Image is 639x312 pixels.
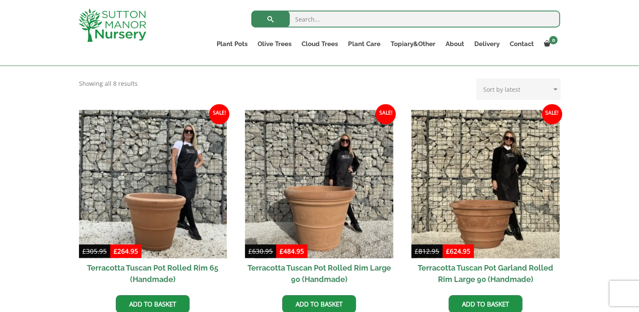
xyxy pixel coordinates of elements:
bdi: 624.95 [446,247,470,255]
a: Sale! Terracotta Tuscan Pot Rolled Rim Large 90 (Handmade) [245,110,393,289]
a: Plant Pots [212,38,253,50]
span: £ [114,247,117,255]
span: £ [248,247,252,255]
bdi: 305.95 [82,247,107,255]
span: 0 [549,36,557,44]
span: Sale! [542,104,562,124]
span: £ [280,247,283,255]
select: Shop order [476,79,560,100]
a: 0 [538,38,560,50]
a: Contact [504,38,538,50]
img: Terracotta Tuscan Pot Garland Rolled Rim Large 90 (Handmade) [411,110,560,258]
h2: Terracotta Tuscan Pot Rolled Rim 65 (Handmade) [79,258,227,289]
span: £ [415,247,419,255]
a: Sale! Terracotta Tuscan Pot Garland Rolled Rim Large 90 (Handmade) [411,110,560,289]
a: Plant Care [343,38,385,50]
a: About [440,38,469,50]
span: £ [82,247,86,255]
h2: Terracotta Tuscan Pot Rolled Rim Large 90 (Handmade) [245,258,393,289]
span: Sale! [209,104,229,124]
a: Delivery [469,38,504,50]
span: £ [446,247,450,255]
bdi: 630.95 [248,247,273,255]
h2: Terracotta Tuscan Pot Garland Rolled Rim Large 90 (Handmade) [411,258,560,289]
input: Search... [251,11,560,27]
span: Sale! [375,104,396,124]
img: Terracotta Tuscan Pot Rolled Rim 65 (Handmade) [79,110,227,258]
p: Showing all 8 results [79,79,138,89]
bdi: 264.95 [114,247,138,255]
bdi: 484.95 [280,247,304,255]
a: Sale! Terracotta Tuscan Pot Rolled Rim 65 (Handmade) [79,110,227,289]
img: logo [79,8,146,42]
a: Olive Trees [253,38,296,50]
a: Cloud Trees [296,38,343,50]
a: Topiary&Other [385,38,440,50]
bdi: 812.95 [415,247,439,255]
img: Terracotta Tuscan Pot Rolled Rim Large 90 (Handmade) [245,110,393,258]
